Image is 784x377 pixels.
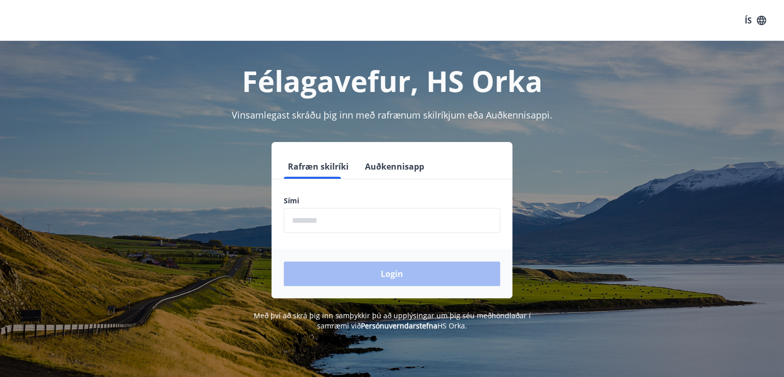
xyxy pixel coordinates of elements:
span: Vinsamlegast skráðu þig inn með rafrænum skilríkjum eða Auðkennisappi. [232,109,552,121]
h1: Félagavefur, HS Orka [37,61,747,100]
label: Sími [284,196,500,206]
a: Persónuverndarstefna [361,321,437,331]
button: ÍS [739,11,772,30]
span: Með því að skrá þig inn samþykkir þú að upplýsingar um þig séu meðhöndlaðar í samræmi við HS Orka. [254,311,531,331]
button: Rafræn skilríki [284,154,353,179]
button: Auðkennisapp [361,154,428,179]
